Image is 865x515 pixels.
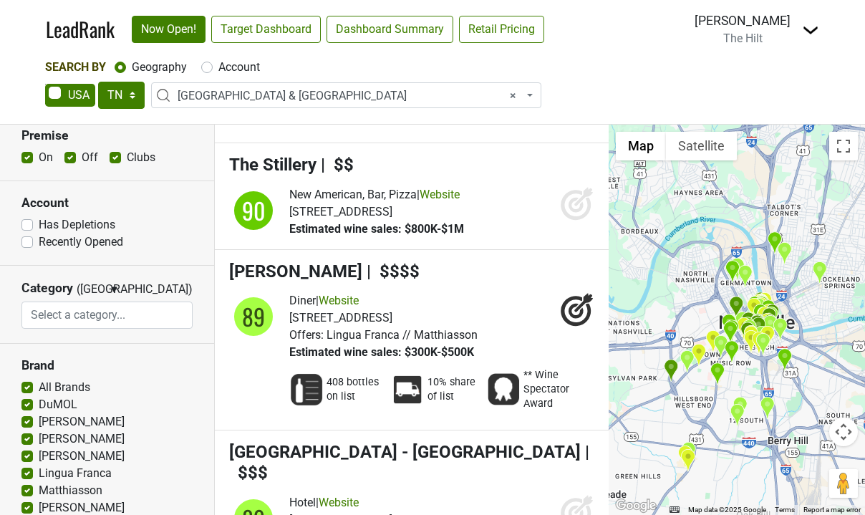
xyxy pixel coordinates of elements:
button: Toggle fullscreen view [829,132,858,160]
div: 89 [232,295,275,338]
span: Hotel [289,496,316,509]
div: JW Marriott Nashville - Bourbon Steak [750,314,765,338]
span: [STREET_ADDRESS] [289,311,392,324]
div: Adele's [736,317,751,340]
button: Show satellite imagery [666,132,737,160]
label: On [39,149,53,166]
span: Search By [45,60,106,74]
div: The Detroit Cowboy [729,296,744,319]
div: Trattoria Il Mulino [757,306,772,329]
div: Rolf and Daughters [725,260,740,284]
label: Matthiasson [39,482,102,499]
div: Bob's Steak & Chop House [760,312,775,336]
img: Percent Distributor Share [390,372,425,407]
img: quadrant_split.svg [229,186,278,235]
div: Sheraton Grand Nashville Downtown [746,297,761,321]
div: 90 [232,189,275,232]
span: 408 bottles on list [327,375,382,404]
div: City Winery [760,325,775,349]
div: RH Nashville Café [681,441,696,465]
div: Fancypants [767,231,782,255]
div: Henrietta Red [738,264,753,288]
a: Retail Pricing [459,16,544,43]
div: | [289,186,464,203]
div: W Nashville - The Dutch [740,322,755,345]
span: The Hilt [723,32,763,45]
input: Select a category... [22,302,192,329]
img: quadrant_split.svg [229,292,278,341]
span: [STREET_ADDRESS] [289,205,392,218]
a: Website [319,294,359,307]
div: Husk [773,317,788,341]
span: Diner [289,294,316,307]
a: Open this area in Google Maps (opens a new window) [612,496,659,515]
label: Has Depletions [39,216,115,234]
div: The Stillery [760,299,775,323]
label: DuMOL [39,396,77,413]
img: Wine List [289,372,324,407]
span: ([GEOGRAPHIC_DATA]) [77,281,105,302]
span: Remove all items [510,87,516,105]
div: Fairlane Hotel [752,293,767,317]
a: Website [420,188,460,201]
a: LeadRank [46,14,115,44]
h3: Account [21,196,193,211]
div: Etch Restaurant [762,307,777,331]
div: E3 Chophouse [710,362,725,386]
div: Nashville Marriott at Vanderbilt University [691,343,706,367]
a: Website [319,496,359,509]
label: All Brands [39,379,90,396]
div: The Palm Nashville [756,306,771,329]
span: Estimated wine sales: $800K-$1M [289,222,464,236]
img: Dropdown Menu [802,21,819,39]
div: Jeff Ruby's Steakhouse- Nashville [753,292,768,315]
span: ** Wine Spectator Award [523,368,586,411]
div: Dream Nashville [754,294,769,318]
img: Google [612,496,659,515]
div: Hall's Chophouse [724,319,739,343]
label: [PERSON_NAME] [39,413,125,430]
span: Nashville & Central TN [151,82,541,108]
div: STK Nashville [743,329,758,353]
label: Clubs [127,149,155,166]
div: Stoney River Steakhouse and Grill [680,350,695,373]
div: Audrey [777,241,792,265]
a: Target Dashboard [211,16,321,43]
div: Choy [735,311,750,334]
button: Keyboard shortcuts [670,505,680,515]
div: Soho House Nashville [777,348,792,372]
span: New American, Bar, Pizza [289,188,417,201]
label: Off [82,149,98,166]
div: Four Seasons Hotel Nashville [765,304,780,327]
div: | [289,292,478,309]
div: V Modern Italian [751,331,766,355]
div: The Hermitage Hotel [747,296,762,319]
span: The Stillery [229,155,316,175]
label: [PERSON_NAME] [39,430,125,448]
div: Thompson Nashville [743,325,758,349]
div: Union Station Hotel Nashville, Autograph Collection [741,312,756,335]
a: Dashboard Summary [327,16,453,43]
label: Lingua Franca [39,465,112,482]
h3: Premise [21,128,193,143]
label: [PERSON_NAME] [39,448,125,465]
div: Urban Grub [733,396,748,420]
div: Kimpton Aertson Hotel [713,334,728,358]
div: 21c Museum Hotel [757,292,772,315]
div: Sixty Vines [753,304,768,327]
span: Nashville & Central TN [178,87,523,105]
div: The Henry [730,403,745,427]
span: | $$ [321,155,354,175]
div: Cambria Hotel Nashville Midtown [721,314,736,337]
a: Now Open! [132,16,206,43]
button: Show street map [616,132,666,160]
div: Yolan [763,314,778,338]
div: Grand Cru Wine and Spirits [664,359,679,382]
a: Report a map error [803,506,861,514]
div: | [289,494,474,511]
span: [GEOGRAPHIC_DATA] - [GEOGRAPHIC_DATA] [229,442,581,462]
span: [PERSON_NAME] [229,261,362,281]
div: Craft Brewed [760,396,775,420]
a: Terms [775,506,795,514]
span: Lingua Franca // Matthiasson [327,328,478,342]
